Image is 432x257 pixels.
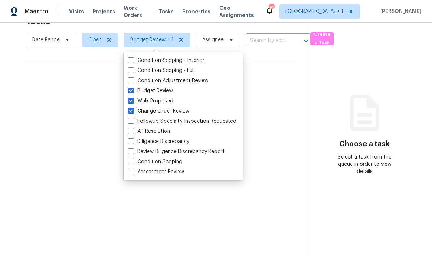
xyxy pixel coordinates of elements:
span: Date Range [32,36,60,43]
button: Open [301,36,311,46]
span: Tasks [158,9,174,14]
label: Condition Adjustment Review [128,77,208,84]
h2: Tasks [26,17,50,25]
span: Assignee [202,36,224,43]
span: Projects [93,8,115,15]
span: Visits [69,8,84,15]
label: Change Order Review [128,108,189,115]
span: Work Orders [124,4,150,19]
div: 19 [269,4,274,12]
div: Select a task from the queue in order to view details [337,153,393,175]
span: Create a Task [314,30,330,47]
label: Walk Proposed [128,97,173,105]
label: Assessment Review [128,168,184,176]
label: Budget Review [128,87,173,94]
span: Budget Review + 1 [130,36,174,43]
span: Properties [182,8,211,15]
label: Condition Scoping - Interior [128,57,204,64]
label: Review Diligence Discrepancy Report [128,148,225,155]
span: Geo Assignments [219,4,257,19]
span: Maestro [25,8,48,15]
label: Condition Scoping [128,158,182,165]
label: AP Resolution [128,128,170,135]
span: [GEOGRAPHIC_DATA] + 1 [285,8,343,15]
label: Followup Specialty Inspection Requested [128,118,236,125]
h3: Choose a task [339,140,390,148]
button: Create a Task [310,32,334,45]
input: Search by address [246,35,290,46]
span: Open [88,36,102,43]
label: Condition Scoping - Full [128,67,195,74]
label: Diligence Discrepancy [128,138,189,145]
span: [PERSON_NAME] [377,8,421,15]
